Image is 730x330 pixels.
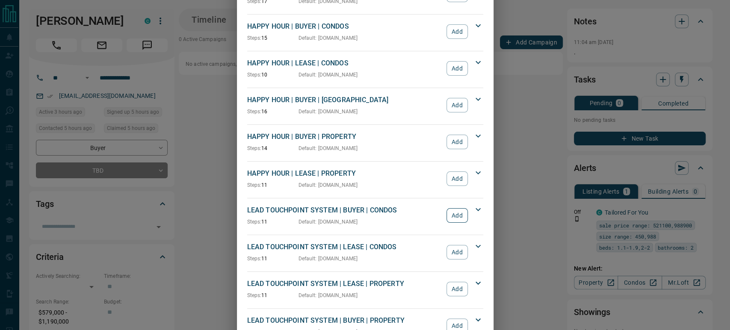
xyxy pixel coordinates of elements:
button: Add [446,245,467,259]
p: 15 [247,34,299,42]
span: Steps: [247,35,262,41]
button: Add [446,171,467,186]
button: Add [446,135,467,149]
span: Steps: [247,219,262,225]
span: Steps: [247,292,262,298]
p: Default : [DOMAIN_NAME] [299,108,358,115]
p: Default : [DOMAIN_NAME] [299,34,358,42]
button: Add [446,282,467,296]
button: Add [446,24,467,39]
p: 11 [247,255,299,262]
button: Add [446,208,467,223]
p: HAPPY HOUR | LEASE | CONDOS [247,58,443,68]
p: LEAD TOUCHPOINT SYSTEM | LEASE | CONDOS [247,242,443,252]
div: HAPPY HOUR | LEASE | PROPERTYSteps:11Default: [DOMAIN_NAME]Add [247,167,483,191]
button: Add [446,61,467,76]
p: Default : [DOMAIN_NAME] [299,181,358,189]
p: HAPPY HOUR | BUYER | CONDOS [247,21,443,32]
p: Default : [DOMAIN_NAME] [299,218,358,226]
p: 10 [247,71,299,79]
p: LEAD TOUCHPOINT SYSTEM | LEASE | PROPERTY [247,279,443,289]
p: 11 [247,292,299,299]
div: LEAD TOUCHPOINT SYSTEM | LEASE | PROPERTYSteps:11Default: [DOMAIN_NAME]Add [247,277,483,301]
button: Add [446,98,467,112]
p: 11 [247,181,299,189]
p: 11 [247,218,299,226]
div: HAPPY HOUR | BUYER | PROPERTYSteps:14Default: [DOMAIN_NAME]Add [247,130,483,154]
span: Steps: [247,109,262,115]
div: HAPPY HOUR | LEASE | CONDOSSteps:10Default: [DOMAIN_NAME]Add [247,56,483,80]
span: Steps: [247,256,262,262]
span: Steps: [247,145,262,151]
p: LEAD TOUCHPOINT SYSTEM | BUYER | CONDOS [247,205,443,215]
div: HAPPY HOUR | BUYER | [GEOGRAPHIC_DATA]Steps:16Default: [DOMAIN_NAME]Add [247,93,483,117]
p: Default : [DOMAIN_NAME] [299,71,358,79]
p: HAPPY HOUR | BUYER | [GEOGRAPHIC_DATA] [247,95,443,105]
p: LEAD TOUCHPOINT SYSTEM | BUYER | PROPERTY [247,315,443,326]
div: LEAD TOUCHPOINT SYSTEM | BUYER | CONDOSSteps:11Default: [DOMAIN_NAME]Add [247,203,483,227]
span: Steps: [247,72,262,78]
span: Steps: [247,182,262,188]
div: HAPPY HOUR | BUYER | CONDOSSteps:15Default: [DOMAIN_NAME]Add [247,20,483,44]
p: Default : [DOMAIN_NAME] [299,255,358,262]
p: Default : [DOMAIN_NAME] [299,144,358,152]
p: HAPPY HOUR | LEASE | PROPERTY [247,168,443,179]
p: 14 [247,144,299,152]
div: LEAD TOUCHPOINT SYSTEM | LEASE | CONDOSSteps:11Default: [DOMAIN_NAME]Add [247,240,483,264]
p: 16 [247,108,299,115]
p: Default : [DOMAIN_NAME] [299,292,358,299]
p: HAPPY HOUR | BUYER | PROPERTY [247,132,443,142]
